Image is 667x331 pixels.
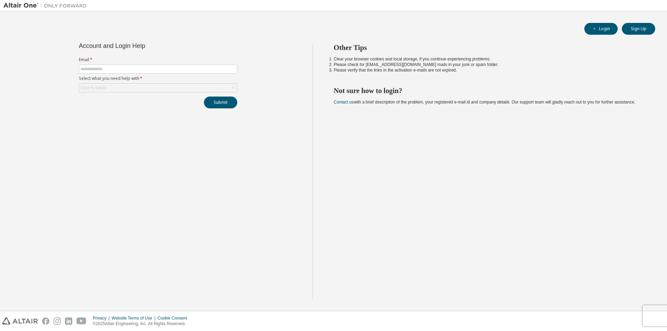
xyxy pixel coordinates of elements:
button: Sign Up [622,23,655,35]
div: Click to select [79,84,237,92]
h2: Other Tips [334,43,643,52]
label: Select what you need help with [79,76,237,81]
img: instagram.svg [53,317,61,325]
button: Login [584,23,618,35]
div: Website Terms of Use [112,315,157,321]
li: Please verify that the links in the activation e-mails are not expired. [334,67,643,73]
span: with a brief description of the problem, your registered e-mail id and company details. Our suppo... [334,100,635,105]
a: Contact us [334,100,354,105]
div: Account and Login Help [79,43,206,49]
div: Privacy [93,315,112,321]
img: facebook.svg [42,317,49,325]
img: linkedin.svg [65,317,72,325]
h2: Not sure how to login? [334,86,643,95]
img: Altair One [3,2,90,9]
img: altair_logo.svg [2,317,38,325]
li: Clear your browser cookies and local storage, if you continue experiencing problems. [334,56,643,62]
div: Click to select [81,85,106,91]
button: Submit [204,97,237,108]
li: Please check for [EMAIL_ADDRESS][DOMAIN_NAME] mails in your junk or spam folder. [334,62,643,67]
p: © 2025 Altair Engineering, Inc. All Rights Reserved. [93,321,191,327]
label: Email [79,57,237,63]
div: Cookie Consent [157,315,191,321]
img: youtube.svg [76,317,87,325]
